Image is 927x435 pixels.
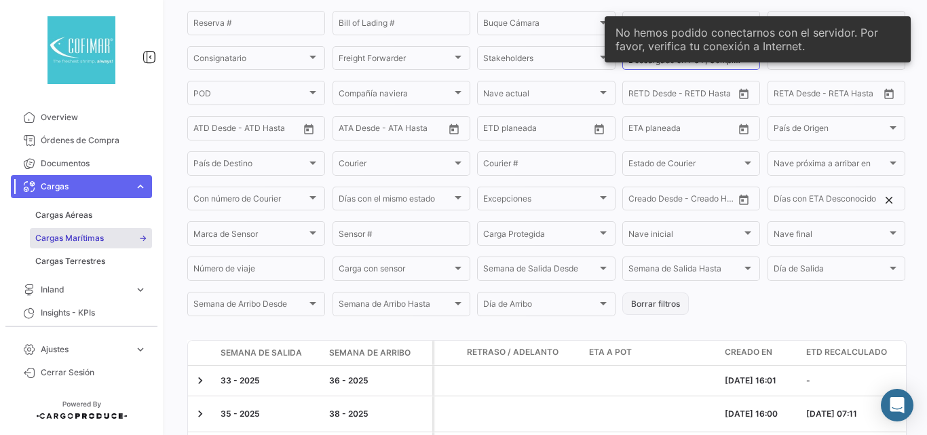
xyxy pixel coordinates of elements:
button: Open calendar [444,119,464,139]
input: Desde [774,90,798,100]
a: Documentos [11,152,152,175]
span: Cargas Marítimas [35,232,104,244]
datatable-header-cell: Semana de Salida [215,341,324,364]
a: Órdenes de Compra [11,129,152,152]
span: Cerrar Sesión [41,366,147,379]
button: Open calendar [589,119,609,139]
span: Ajustes [41,343,129,356]
a: Cargas Marítimas [30,228,152,248]
a: Insights - KPIs [11,301,152,324]
span: expand_more [134,284,147,296]
input: Desde [628,90,653,100]
span: Overview [41,111,147,124]
span: POD [193,90,307,100]
input: Hasta [662,126,713,135]
span: Carga con sensor [339,266,452,276]
input: Creado Hasta [684,196,734,206]
span: Día de Arribo [483,301,597,311]
input: Hasta [808,90,858,100]
span: Semana de Arribo Desde [193,301,307,311]
button: Open calendar [879,83,899,104]
span: ETD Recalculado [806,346,887,358]
span: Nave actual [483,90,597,100]
span: Courier [339,161,452,170]
span: ETA a POT [589,346,632,358]
datatable-header-cell: Retraso / Adelanto [461,341,584,365]
span: Órdenes de Compra [41,134,147,147]
span: Día de Salida [774,266,887,276]
input: ATA Hasta [390,126,440,135]
datatable-header-cell: ETA a POT [584,341,719,365]
span: Marca de Sensor [193,231,307,241]
span: - [806,375,810,385]
input: Hasta [517,126,567,135]
span: Documentos [41,157,147,170]
input: Creado Desde [628,196,675,206]
span: Estado de Courier [628,161,742,170]
span: Creado en [725,346,772,358]
span: expand_more [134,181,147,193]
span: Cargas Aéreas [35,209,92,221]
span: Nave próxima a arribar en [774,161,887,170]
span: Consignatario [193,56,307,65]
input: Desde [628,126,653,135]
span: Carga Protegida [483,231,597,241]
a: Expand/Collapse Row [193,374,207,387]
span: Con número de Courier [193,196,307,206]
button: Open calendar [734,189,754,210]
mat-icon: close [881,193,897,208]
input: ATD Hasta [246,126,296,135]
span: Excepciones [483,196,597,206]
span: País de Origen [774,126,887,135]
span: Freight Forwarder [339,56,452,65]
input: ATA Desde [339,126,380,135]
span: Insights - KPIs [41,307,147,319]
span: Compañía naviera [339,90,452,100]
span: Semana de Arribo [329,347,411,359]
span: País de Destino [193,161,307,170]
span: Cargas Terrestres [35,255,105,267]
input: ATD Desde [193,126,236,135]
datatable-header-cell: ETD Recalculado [801,341,916,365]
datatable-header-cell: Semana de Arribo [324,341,432,364]
span: No hemos podido conectarnos con el servidor. Por favor, verifica tu conexión a Internet. [616,26,900,53]
div: 36 - 2025 [329,375,427,387]
span: Buque Cámara [483,20,597,30]
span: Stakeholders [483,56,597,65]
div: [DATE] 16:00 [725,408,795,420]
span: Cargas [41,181,129,193]
span: Nave final [774,231,887,241]
button: Clear [879,190,899,210]
div: [DATE] 16:01 [725,375,795,387]
span: expand_more [134,343,147,356]
div: 38 - 2025 [329,408,427,420]
button: Borrar filtros [622,292,689,315]
button: Open calendar [299,119,319,139]
div: Abrir Intercom Messenger [881,389,913,421]
span: Nave inicial [628,231,742,241]
div: 35 - 2025 [221,408,318,420]
a: Cargas Terrestres [30,251,152,271]
span: Retraso / Adelanto [467,346,559,358]
img: dddaabaa-7948-40ed-83b9-87789787af52.jpeg [48,16,115,84]
button: Open calendar [734,83,754,104]
span: Semana de Salida Desde [483,266,597,276]
datatable-header-cell: Creado en [719,341,801,365]
input: Desde [483,126,508,135]
span: [DATE] 07:11 [806,409,857,419]
div: 33 - 2025 [221,375,318,387]
span: Semana de Salida Hasta [628,266,742,276]
span: Semana de Arribo Hasta [339,301,452,311]
input: Hasta [662,90,713,100]
a: Cargas Aéreas [30,205,152,225]
span: Inland [41,284,129,296]
a: Expand/Collapse Row [193,407,207,421]
span: Semana de Salida [221,347,302,359]
span: Días con el mismo estado [339,196,452,206]
button: Open calendar [734,119,754,139]
a: Overview [11,106,152,129]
